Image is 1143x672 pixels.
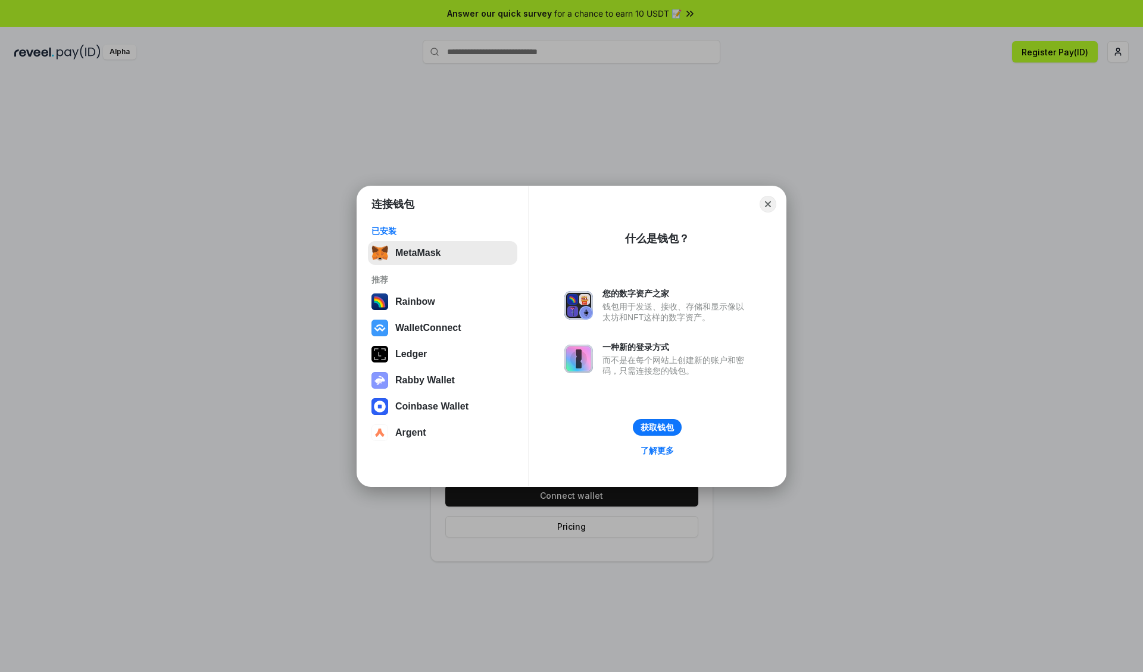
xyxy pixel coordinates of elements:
[368,290,517,314] button: Rainbow
[371,424,388,441] img: svg+xml,%3Csvg%20width%3D%2228%22%20height%3D%2228%22%20viewBox%3D%220%200%2028%2028%22%20fill%3D...
[371,197,414,211] h1: 连接钱包
[641,422,674,433] div: 获取钱包
[602,301,750,323] div: 钱包用于发送、接收、存储和显示像以太坊和NFT这样的数字资产。
[602,355,750,376] div: 而不是在每个网站上创建新的账户和密码，只需连接您的钱包。
[371,346,388,362] img: svg+xml,%3Csvg%20xmlns%3D%22http%3A%2F%2Fwww.w3.org%2F2000%2Fsvg%22%20width%3D%2228%22%20height%3...
[633,419,682,436] button: 获取钱包
[641,445,674,456] div: 了解更多
[395,296,435,307] div: Rainbow
[633,443,681,458] a: 了解更多
[395,248,441,258] div: MetaMask
[395,427,426,438] div: Argent
[564,291,593,320] img: svg+xml,%3Csvg%20xmlns%3D%22http%3A%2F%2Fwww.w3.org%2F2000%2Fsvg%22%20fill%3D%22none%22%20viewBox...
[368,342,517,366] button: Ledger
[371,293,388,310] img: svg+xml,%3Csvg%20width%3D%22120%22%20height%3D%22120%22%20viewBox%3D%220%200%20120%20120%22%20fil...
[368,395,517,418] button: Coinbase Wallet
[395,349,427,360] div: Ledger
[371,245,388,261] img: svg+xml,%3Csvg%20fill%3D%22none%22%20height%3D%2233%22%20viewBox%3D%220%200%2035%2033%22%20width%...
[602,288,750,299] div: 您的数字资产之家
[371,320,388,336] img: svg+xml,%3Csvg%20width%3D%2228%22%20height%3D%2228%22%20viewBox%3D%220%200%2028%2028%22%20fill%3D...
[368,241,517,265] button: MetaMask
[368,421,517,445] button: Argent
[371,398,388,415] img: svg+xml,%3Csvg%20width%3D%2228%22%20height%3D%2228%22%20viewBox%3D%220%200%2028%2028%22%20fill%3D...
[564,345,593,373] img: svg+xml,%3Csvg%20xmlns%3D%22http%3A%2F%2Fwww.w3.org%2F2000%2Fsvg%22%20fill%3D%22none%22%20viewBox...
[368,316,517,340] button: WalletConnect
[371,372,388,389] img: svg+xml,%3Csvg%20xmlns%3D%22http%3A%2F%2Fwww.w3.org%2F2000%2Fsvg%22%20fill%3D%22none%22%20viewBox...
[395,323,461,333] div: WalletConnect
[371,226,514,236] div: 已安装
[625,232,689,246] div: 什么是钱包？
[602,342,750,352] div: 一种新的登录方式
[395,375,455,386] div: Rabby Wallet
[371,274,514,285] div: 推荐
[395,401,469,412] div: Coinbase Wallet
[368,368,517,392] button: Rabby Wallet
[760,196,776,212] button: Close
